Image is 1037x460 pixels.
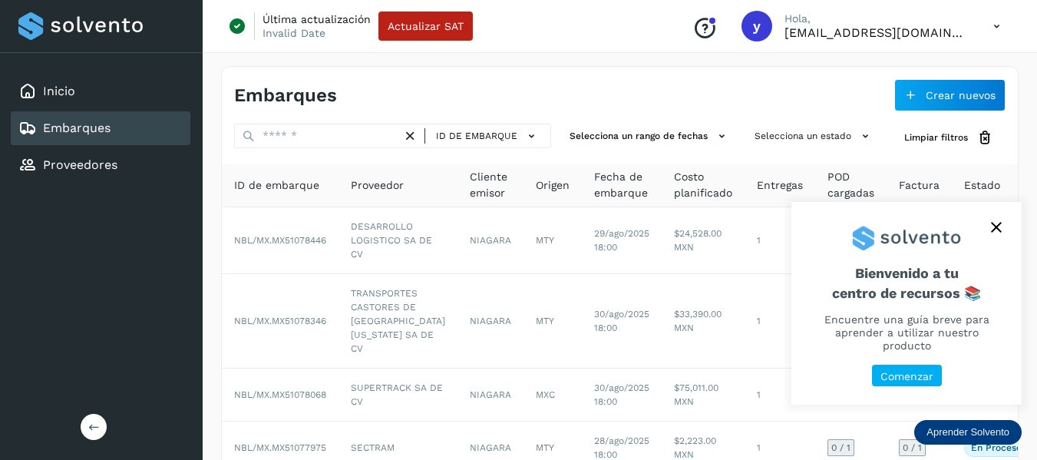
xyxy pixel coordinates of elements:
h4: Embarques [234,84,337,107]
a: Inicio [43,84,75,98]
button: ID de embarque [431,125,544,147]
span: Factura [899,177,940,194]
span: 0 / 1 [903,443,922,452]
td: 1 [745,274,815,369]
td: MTY [523,207,582,274]
span: Estado [964,177,1000,194]
p: Última actualización [263,12,371,26]
button: Crear nuevos [894,79,1006,111]
span: 29/ago/2025 18:00 [594,228,649,253]
td: NIAGARA [457,369,523,422]
span: NBL/MX.MX51078446 [234,235,326,246]
button: Selecciona un estado [748,124,880,149]
td: $33,390.00 MXN [662,274,745,369]
span: Proveedor [351,177,404,194]
span: 28/ago/2025 18:00 [594,435,649,460]
p: En proceso [971,442,1022,453]
button: Actualizar SAT [378,12,473,41]
td: MXC [523,369,582,422]
button: Selecciona un rango de fechas [563,124,736,149]
span: Actualizar SAT [388,21,464,31]
p: Comenzar [880,370,933,383]
td: SUPERTRACK SA DE CV [339,369,457,422]
td: $24,528.00 MXN [662,207,745,274]
span: ID de embarque [436,129,517,143]
span: NBL/MX.MX51078068 [234,389,326,400]
p: Invalid Date [263,26,325,40]
p: Hola, [784,12,969,25]
div: Embarques [11,111,190,145]
td: NIAGARA [457,207,523,274]
td: DESARROLLO LOGISTICO SA DE CV [339,207,457,274]
button: Comenzar [872,365,942,387]
td: NIAGARA [457,274,523,369]
a: Proveedores [43,157,117,172]
p: yortega@niagarawater.com [784,25,969,40]
p: Aprender Solvento [926,426,1009,438]
span: Costo planificado [674,169,732,201]
span: Cliente emisor [470,169,511,201]
button: Limpiar filtros [892,124,1006,152]
div: Inicio [11,74,190,108]
span: 30/ago/2025 18:00 [594,309,649,333]
span: Fecha de embarque [594,169,649,201]
span: 0 / 1 [831,443,850,452]
a: Embarques [43,121,111,135]
td: TRANSPORTES CASTORES DE [GEOGRAPHIC_DATA][US_STATE] SA DE CV [339,274,457,369]
span: Bienvenido a tu [810,265,1003,301]
div: Aprender Solvento [791,202,1022,405]
td: MTY [523,274,582,369]
span: Entregas [757,177,803,194]
td: 1 [745,207,815,274]
div: Aprender Solvento [914,420,1022,445]
span: Limpiar filtros [904,131,968,144]
span: NBL/MX.MX51078346 [234,316,326,326]
span: Origen [536,177,570,194]
td: 1 [745,369,815,422]
button: close, [985,216,1008,239]
span: 30/ago/2025 18:00 [594,382,649,407]
span: ID de embarque [234,177,319,194]
span: POD cargadas [827,169,874,201]
span: Crear nuevos [926,90,996,101]
p: centro de recursos 📚 [810,285,1003,302]
span: NBL/MX.MX51077975 [234,442,326,453]
td: $75,011.00 MXN [662,369,745,422]
p: Encuentre una guía breve para aprender a utilizar nuestro producto [810,313,1003,352]
div: Proveedores [11,148,190,182]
